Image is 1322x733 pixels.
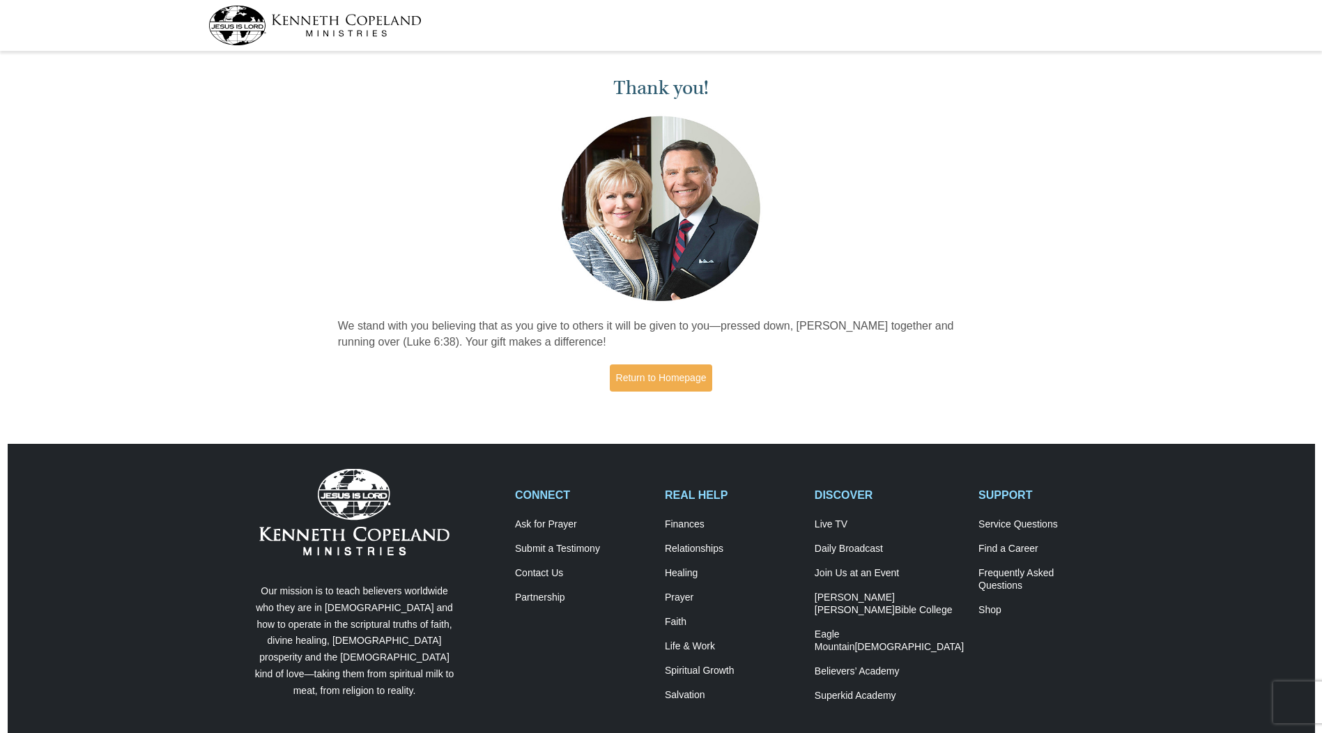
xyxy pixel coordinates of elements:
h2: REAL HELP [665,488,800,502]
img: kcm-header-logo.svg [208,6,422,45]
a: Frequently AskedQuestions [978,567,1114,592]
a: Submit a Testimony [515,543,650,555]
a: Believers’ Academy [815,665,964,678]
a: Prayer [665,592,800,604]
a: Superkid Academy [815,690,964,702]
a: Shop [978,604,1114,617]
a: Daily Broadcast [815,543,964,555]
a: Healing [665,567,800,580]
span: Bible College [895,604,953,615]
a: Live TV [815,518,964,531]
a: Find a Career [978,543,1114,555]
a: Service Questions [978,518,1114,531]
h2: DISCOVER [815,488,964,502]
p: We stand with you believing that as you give to others it will be given to you—pressed down, [PER... [338,318,985,350]
a: Contact Us [515,567,650,580]
a: Salvation [665,689,800,702]
span: [DEMOGRAPHIC_DATA] [854,641,964,652]
h1: Thank you! [338,77,985,100]
a: Finances [665,518,800,531]
img: Kenneth Copeland Ministries [259,469,449,555]
a: [PERSON_NAME] [PERSON_NAME]Bible College [815,592,964,617]
a: Ask for Prayer [515,518,650,531]
a: Relationships [665,543,800,555]
a: Return to Homepage [610,364,713,392]
a: Eagle Mountain[DEMOGRAPHIC_DATA] [815,628,964,654]
img: Kenneth and Gloria [558,113,764,304]
h2: SUPPORT [978,488,1114,502]
h2: CONNECT [515,488,650,502]
a: Life & Work [665,640,800,653]
a: Join Us at an Event [815,567,964,580]
a: Spiritual Growth [665,665,800,677]
p: Our mission is to teach believers worldwide who they are in [DEMOGRAPHIC_DATA] and how to operate... [252,583,457,700]
a: Faith [665,616,800,628]
a: Partnership [515,592,650,604]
